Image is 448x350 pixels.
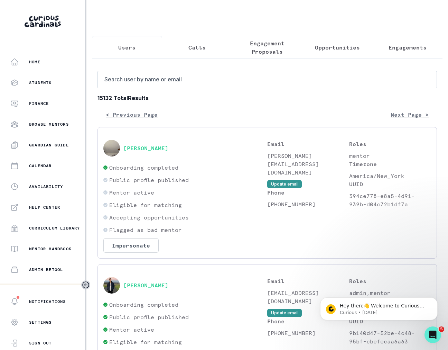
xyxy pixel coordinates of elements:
[29,101,49,106] p: Finance
[109,163,178,172] p: Onboarding completed
[29,225,80,231] p: Curriculum Library
[267,188,349,197] p: Phone
[109,325,154,334] p: Mentor active
[29,320,52,325] p: Settings
[29,340,52,346] p: Sign Out
[103,238,159,253] button: Impersonate
[109,201,182,209] p: Eligible for matching
[349,140,431,148] p: Roles
[349,192,431,208] p: 394ce778-e8a5-4d91-939b-d04c72b1df7a
[382,108,437,122] button: Next Page >
[267,152,349,177] p: [PERSON_NAME][EMAIL_ADDRESS][DOMAIN_NAME]
[97,108,166,122] button: < Previous Page
[29,267,63,272] p: Admin Retool
[29,142,69,148] p: Guardian Guide
[29,184,63,189] p: Availability
[29,163,52,169] p: Calendar
[439,326,444,332] span: 5
[267,289,349,305] p: [EMAIL_ADDRESS][DOMAIN_NAME]
[109,213,189,222] p: Accepting opportunities
[29,59,40,65] p: Home
[267,200,349,208] p: [PHONE_NUMBER]
[109,176,189,184] p: Public profile published
[118,43,136,52] p: Users
[349,180,431,188] p: UUID
[29,246,72,252] p: Mentor Handbook
[267,317,349,325] p: Phone
[238,39,297,56] p: Engagement Proposals
[123,282,168,289] button: [PERSON_NAME]
[315,43,360,52] p: Opportunities
[29,122,69,127] p: Browse Mentors
[97,94,437,102] b: 15132 Total Results
[109,313,189,321] p: Public profile published
[267,329,349,337] p: [PHONE_NUMBER]
[188,43,206,52] p: Calls
[310,283,448,331] iframe: Intercom notifications message
[109,226,182,234] p: Flagged as bad mentor
[81,280,90,289] button: Toggle sidebar
[267,180,302,188] button: Update email
[267,277,349,285] p: Email
[123,145,168,152] button: [PERSON_NAME]
[25,16,61,27] img: Curious Cardinals Logo
[109,188,154,197] p: Mentor active
[29,205,60,210] p: Help Center
[109,300,178,309] p: Onboarding completed
[267,140,349,148] p: Email
[29,299,66,304] p: Notifications
[349,277,431,285] p: Roles
[109,338,182,346] p: Eligible for matching
[389,43,427,52] p: Engagements
[349,172,431,180] p: America/New_York
[29,80,52,86] p: Students
[349,160,431,168] p: Timezone
[349,329,431,345] p: 9b140d47-52be-4c48-95bf-cbefecaa6a63
[424,326,441,343] iframe: Intercom live chat
[349,152,431,160] p: mentor
[267,309,302,317] button: Update email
